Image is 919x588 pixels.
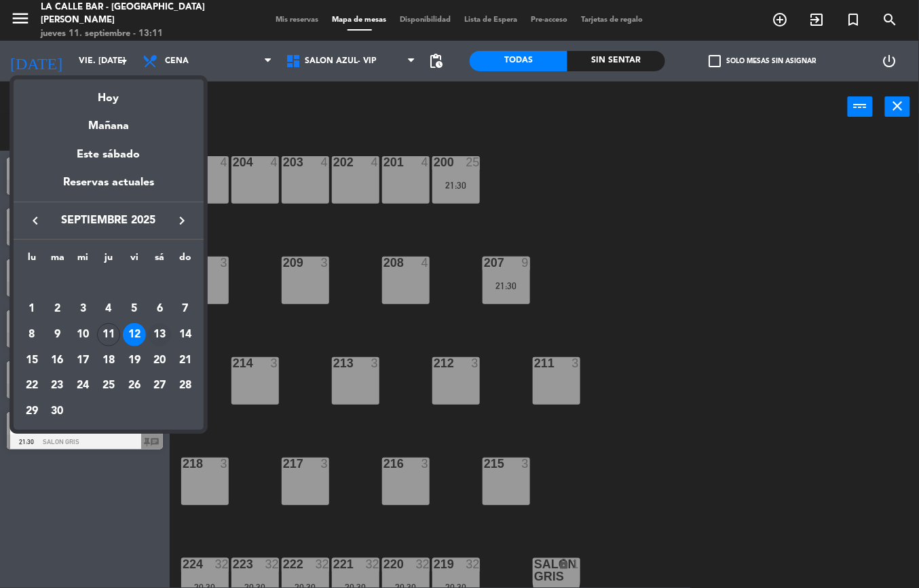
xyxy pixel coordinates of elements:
td: 17 de septiembre de 2025 [70,348,96,373]
button: keyboard_arrow_right [170,212,194,229]
i: keyboard_arrow_right [174,213,190,229]
td: 23 de septiembre de 2025 [45,373,71,399]
td: 10 de septiembre de 2025 [70,322,96,348]
div: 16 [46,349,69,372]
div: 12 [123,323,146,346]
div: 30 [46,400,69,423]
div: 15 [20,349,43,372]
div: 28 [174,374,197,397]
th: lunes [19,250,45,271]
button: keyboard_arrow_left [23,212,48,229]
td: 6 de septiembre de 2025 [147,296,173,322]
div: 18 [97,349,120,372]
div: 10 [71,323,94,346]
td: 21 de septiembre de 2025 [172,348,198,373]
td: 8 de septiembre de 2025 [19,322,45,348]
td: SEP. [19,271,198,297]
td: 4 de septiembre de 2025 [96,296,121,322]
td: 9 de septiembre de 2025 [45,322,71,348]
td: 19 de septiembre de 2025 [121,348,147,373]
td: 12 de septiembre de 2025 [121,322,147,348]
td: 14 de septiembre de 2025 [172,322,198,348]
div: Hoy [14,79,204,107]
td: 3 de septiembre de 2025 [70,296,96,322]
td: 28 de septiembre de 2025 [172,373,198,399]
div: 25 [97,374,120,397]
td: 20 de septiembre de 2025 [147,348,173,373]
td: 2 de septiembre de 2025 [45,296,71,322]
td: 18 de septiembre de 2025 [96,348,121,373]
i: keyboard_arrow_left [27,213,43,229]
th: miércoles [70,250,96,271]
div: 29 [20,400,43,423]
td: 1 de septiembre de 2025 [19,296,45,322]
div: 20 [148,349,171,372]
div: 13 [148,323,171,346]
div: 24 [71,374,94,397]
td: 25 de septiembre de 2025 [96,373,121,399]
div: 11 [97,323,120,346]
div: 26 [123,374,146,397]
div: 22 [20,374,43,397]
div: 27 [148,374,171,397]
div: 5 [123,297,146,320]
td: 13 de septiembre de 2025 [147,322,173,348]
div: 2 [46,297,69,320]
td: 29 de septiembre de 2025 [19,399,45,424]
span: septiembre 2025 [48,212,170,229]
th: viernes [121,250,147,271]
th: domingo [172,250,198,271]
div: 9 [46,323,69,346]
div: 8 [20,323,43,346]
div: 1 [20,297,43,320]
td: 16 de septiembre de 2025 [45,348,71,373]
th: martes [45,250,71,271]
div: 4 [97,297,120,320]
td: 5 de septiembre de 2025 [121,296,147,322]
div: Reservas actuales [14,174,204,202]
div: 3 [71,297,94,320]
td: 15 de septiembre de 2025 [19,348,45,373]
td: 26 de septiembre de 2025 [121,373,147,399]
div: 23 [46,374,69,397]
div: Mañana [14,107,204,135]
div: 19 [123,349,146,372]
div: 6 [148,297,171,320]
td: 7 de septiembre de 2025 [172,296,198,322]
div: Este sábado [14,136,204,174]
div: 21 [174,349,197,372]
div: 7 [174,297,197,320]
td: 11 de septiembre de 2025 [96,322,121,348]
div: 17 [71,349,94,372]
th: jueves [96,250,121,271]
td: 30 de septiembre de 2025 [45,399,71,424]
td: 27 de septiembre de 2025 [147,373,173,399]
td: 22 de septiembre de 2025 [19,373,45,399]
td: 24 de septiembre de 2025 [70,373,96,399]
div: 14 [174,323,197,346]
th: sábado [147,250,173,271]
